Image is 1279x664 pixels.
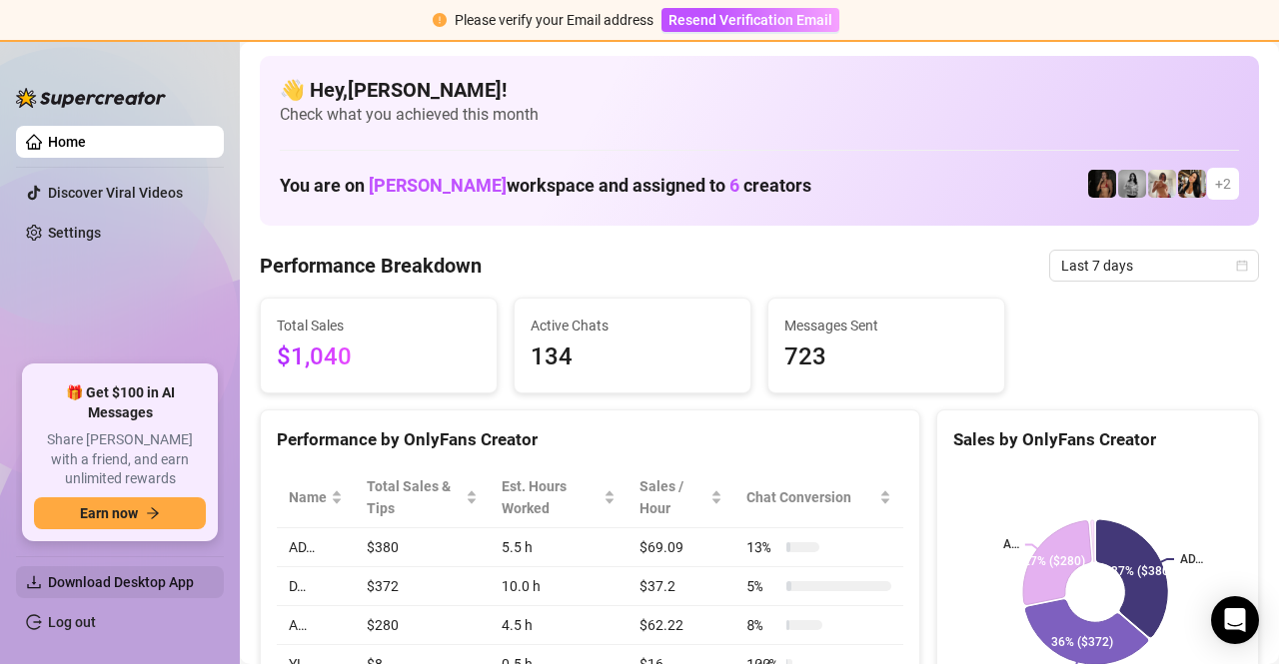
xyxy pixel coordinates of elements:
h1: You are on workspace and assigned to creators [280,175,811,197]
span: calendar [1236,260,1248,272]
td: $62.22 [628,606,734,645]
span: 6 [729,175,739,196]
div: Est. Hours Worked [502,475,600,519]
td: AD… [277,528,355,567]
span: 8 % [746,614,778,636]
span: 13 % [746,536,778,558]
span: download [26,574,42,590]
text: A… [1003,538,1019,552]
td: $372 [355,567,490,606]
span: arrow-right [146,506,160,520]
span: Sales / Hour [639,475,706,519]
button: Resend Verification Email [661,8,839,32]
span: Name [289,486,327,508]
div: Sales by OnlyFans Creator [953,426,1242,453]
td: D… [277,567,355,606]
button: Earn nowarrow-right [34,497,206,529]
span: Messages Sent [784,315,988,336]
span: Active Chats [531,315,734,336]
span: 723 [784,338,988,376]
div: Open Intercom Messenger [1211,596,1259,644]
span: Total Sales & Tips [367,475,462,519]
span: Total Sales [277,315,481,336]
span: Resend Verification Email [668,12,832,28]
div: Performance by OnlyFans Creator [277,426,903,453]
img: logo-BBDzfeDw.svg [16,88,166,108]
img: A [1118,170,1146,198]
span: 134 [531,338,734,376]
span: Earn now [80,505,138,521]
th: Sales / Hour [628,467,734,528]
span: + 2 [1215,173,1231,195]
span: [PERSON_NAME] [369,175,507,196]
span: Download Desktop App [48,574,194,590]
td: $37.2 [628,567,734,606]
span: exclamation-circle [433,13,447,27]
td: $380 [355,528,490,567]
td: $280 [355,606,490,645]
a: Settings [48,225,101,241]
img: Green [1148,170,1176,198]
a: Home [48,134,86,150]
th: Name [277,467,355,528]
h4: Performance Breakdown [260,252,482,280]
img: D [1088,170,1116,198]
text: AD… [1180,552,1203,566]
td: 10.0 h [490,567,628,606]
span: $1,040 [277,338,481,376]
span: 5 % [746,575,778,597]
a: Discover Viral Videos [48,185,183,201]
img: AD [1178,170,1206,198]
td: 5.5 h [490,528,628,567]
span: Share [PERSON_NAME] with a friend, and earn unlimited rewards [34,430,206,489]
td: $69.09 [628,528,734,567]
span: 🎁 Get $100 in AI Messages [34,383,206,422]
div: Please verify your Email address [455,9,653,31]
span: Check what you achieved this month [280,104,1239,126]
td: A… [277,606,355,645]
th: Chat Conversion [734,467,903,528]
th: Total Sales & Tips [355,467,490,528]
span: Last 7 days [1061,251,1247,281]
h4: 👋 Hey, [PERSON_NAME] ! [280,76,1239,104]
span: Chat Conversion [746,486,875,508]
a: Log out [48,614,96,630]
td: 4.5 h [490,606,628,645]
